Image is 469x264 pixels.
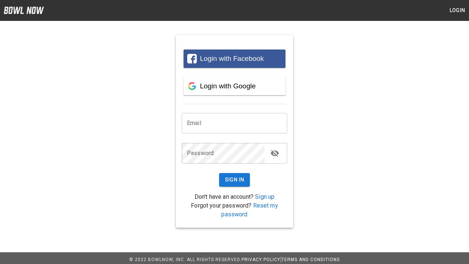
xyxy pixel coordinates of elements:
[255,193,274,200] a: Sign up
[182,192,287,201] p: Don't have an account?
[241,257,280,262] a: Privacy Policy
[200,82,256,90] span: Login with Google
[129,257,241,262] span: © 2022 BowlNow, Inc. All Rights Reserved.
[4,7,44,14] img: logo
[219,173,250,187] button: Sign In
[182,201,287,219] p: Forgot your password?
[267,146,282,161] button: toggle password visibility
[184,77,285,95] button: Login with Google
[281,257,340,262] a: Terms and Conditions
[221,202,278,218] a: Reset my password
[200,55,264,62] span: Login with Facebook
[446,4,469,17] button: Login
[184,49,285,68] button: Login with Facebook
